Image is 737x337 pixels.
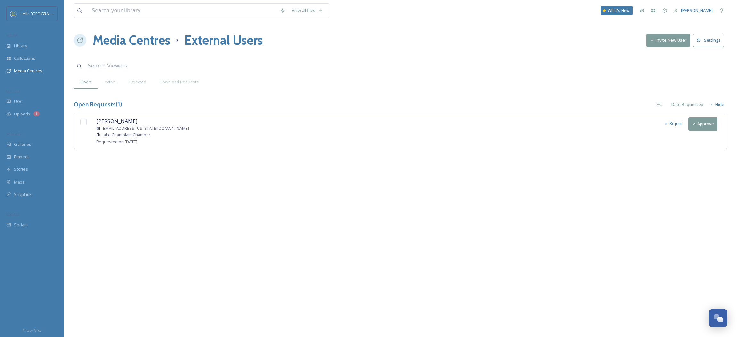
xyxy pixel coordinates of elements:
[160,79,199,85] span: Download Requests
[129,79,146,85] span: Rejected
[102,132,150,138] span: Lake Champlain Chamber
[670,4,716,17] a: [PERSON_NAME]
[85,59,234,73] input: Search Viewers
[23,326,41,334] a: Privacy Policy
[102,125,189,131] span: [EMAIL_ADDRESS][US_STATE][DOMAIN_NAME]
[661,117,685,130] button: Reject
[14,111,30,117] span: Uploads
[6,89,20,93] span: COLLECT
[14,68,42,74] span: Media Centres
[89,4,277,18] input: Search your library
[6,33,18,38] span: MEDIA
[74,100,122,109] h3: Open Requests ( 1 )
[33,111,40,116] div: 1
[105,79,116,85] span: Active
[681,7,713,13] span: [PERSON_NAME]
[707,98,727,111] button: Hide
[20,11,71,17] span: Hello [GEOGRAPHIC_DATA]
[709,309,727,327] button: Open Chat
[14,166,28,172] span: Stories
[688,117,717,130] button: Approve
[14,222,28,228] span: Socials
[96,139,137,145] span: Requested on: [DATE]
[289,4,326,17] a: View all files
[693,34,727,47] a: Settings
[96,118,137,125] span: [PERSON_NAME]
[184,31,263,50] h1: External Users
[14,55,35,61] span: Collections
[646,34,690,47] button: Invite New User
[23,328,41,333] span: Privacy Policy
[668,98,707,111] div: Date Requested
[6,131,21,136] span: WIDGETS
[80,79,91,85] span: Open
[93,31,170,50] a: Media Centres
[10,11,17,17] img: images.png
[14,141,31,147] span: Galleries
[14,179,25,185] span: Maps
[14,154,30,160] span: Embeds
[601,6,633,15] a: What's New
[14,98,23,105] span: UGC
[693,34,724,47] button: Settings
[14,43,27,49] span: Library
[6,212,19,217] span: SOCIALS
[14,192,32,198] span: SnapLink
